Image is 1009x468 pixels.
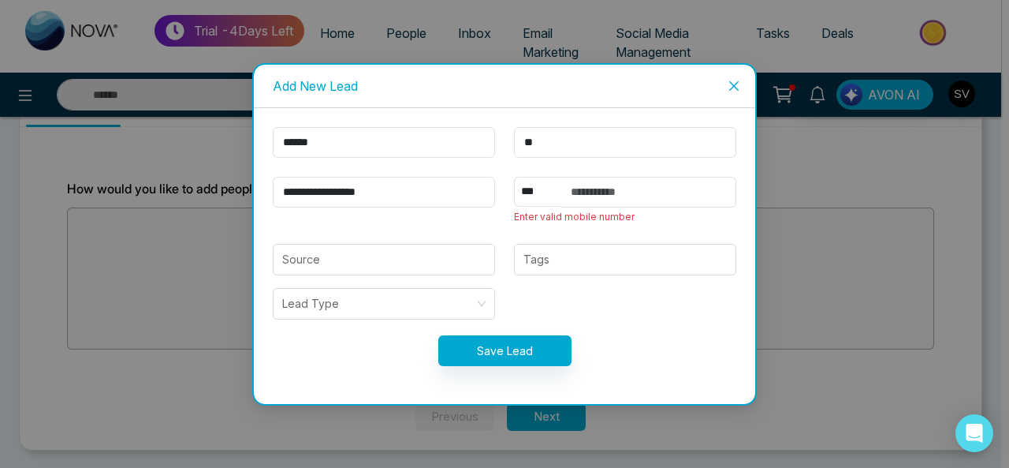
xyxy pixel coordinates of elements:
button: Close [713,65,755,107]
span: close [728,80,740,92]
button: Save Lead [438,335,572,366]
div: Add New Lead [273,77,736,95]
span: Enter valid mobile number [514,211,635,223]
div: Open Intercom Messenger [955,414,993,452]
